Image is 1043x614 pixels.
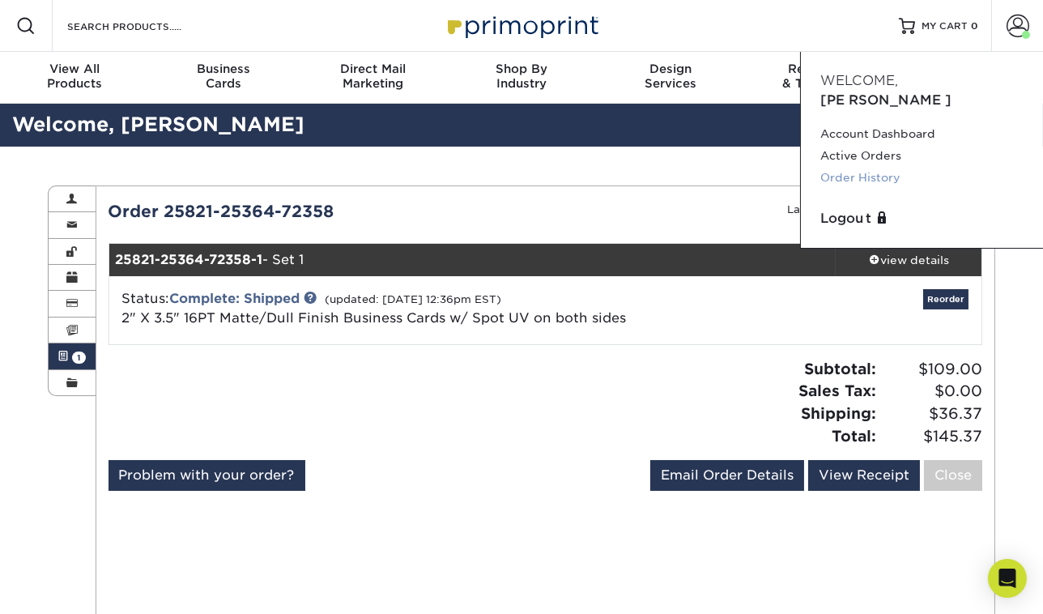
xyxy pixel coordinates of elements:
a: Problem with your order? [109,460,305,491]
span: $109.00 [881,358,982,381]
a: BusinessCards [149,52,298,104]
span: Welcome, [820,73,898,88]
iframe: Google Customer Reviews [4,565,138,608]
div: Services [596,62,745,91]
div: view details [836,252,981,268]
strong: Subtotal: [804,360,876,377]
span: Design [596,62,745,76]
span: Resources [745,62,894,76]
div: Marketing [298,62,447,91]
div: Order 25821-25364-72358 [96,199,546,224]
a: 2" X 3.5" 16PT Matte/Dull Finish Business Cards w/ Spot UV on both sides [122,310,627,326]
div: Status: [110,289,691,328]
a: Email Order Details [650,460,804,491]
span: Direct Mail [298,62,447,76]
span: 0 [971,20,978,32]
a: view details [836,244,981,276]
span: Business [149,62,298,76]
a: Active Orders [820,145,1024,167]
strong: 25821-25364-72358-1 [116,252,263,267]
span: [PERSON_NAME] [820,92,951,108]
div: Cards [149,62,298,91]
strong: Total: [832,427,876,445]
div: - Set 1 [109,244,837,276]
span: 1 [72,352,86,364]
a: Complete: Shipped [170,291,300,306]
a: Reorder [923,289,968,309]
img: Primoprint [441,8,602,43]
a: Account Dashboard [820,123,1024,145]
a: View Receipt [808,460,920,491]
small: Last Updated: [DATE] 12:36pm EST [787,203,982,215]
small: (updated: [DATE] 12:36pm EST) [326,293,502,305]
a: Shop ByIndustry [447,52,596,104]
a: DesignServices [596,52,745,104]
a: Logout [820,209,1024,228]
a: Close [924,460,982,491]
input: SEARCH PRODUCTS..... [66,16,223,36]
div: Open Intercom Messenger [988,559,1027,598]
div: & Templates [745,62,894,91]
span: $36.37 [881,403,982,425]
span: Shop By [447,62,596,76]
a: Direct MailMarketing [298,52,447,104]
a: Order History [820,167,1024,189]
a: 1 [49,343,96,369]
span: MY CART [922,19,968,33]
a: Resources& Templates [745,52,894,104]
div: Industry [447,62,596,91]
span: $145.37 [881,425,982,448]
span: $0.00 [881,380,982,403]
strong: Shipping: [801,404,876,422]
strong: Sales Tax: [798,382,876,399]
